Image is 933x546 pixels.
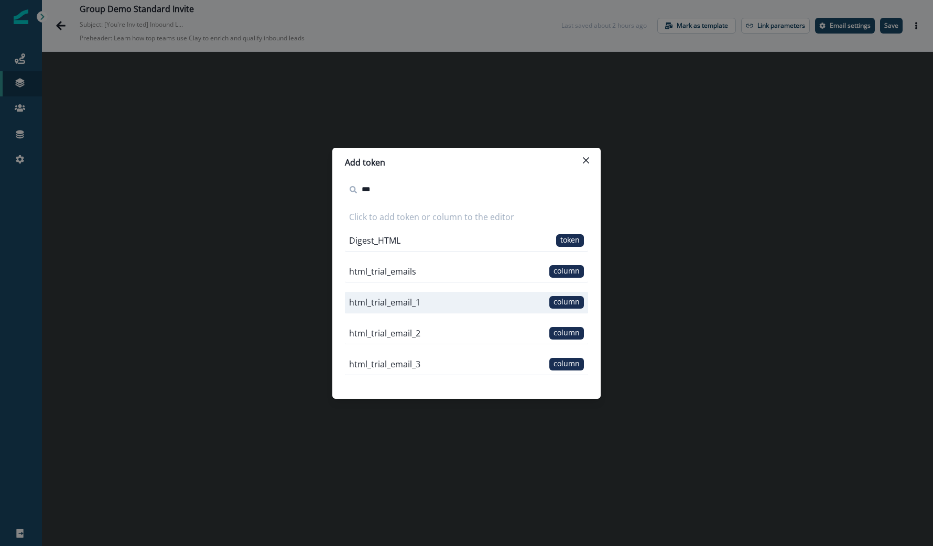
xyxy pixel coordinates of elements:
[345,211,514,223] p: Click to add token or column to the editor
[549,296,584,309] span: column
[549,265,584,278] span: column
[578,152,594,169] button: Close
[556,234,584,247] span: token
[549,327,584,340] span: column
[549,358,584,370] span: column
[349,234,400,247] p: Digest_HTML
[349,265,416,278] p: html_trial_emails
[349,296,420,309] p: html_trial_email_1
[349,327,420,340] p: html_trial_email_2
[349,358,420,370] p: html_trial_email_3
[345,156,385,169] p: Add token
